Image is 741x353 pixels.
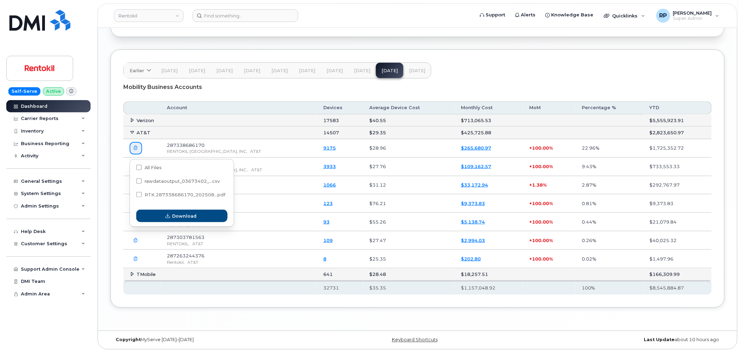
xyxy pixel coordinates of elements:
span: [DATE] [299,68,315,74]
td: $27.47 [363,231,455,250]
th: 100% [576,281,643,295]
th: YTD [643,102,712,114]
td: $40.55 [363,114,455,127]
span: + [529,164,532,169]
th: Average Device Cost [363,102,455,114]
td: 0.44% [576,213,643,231]
td: $166,309.99 [643,268,712,281]
a: $5,138.74 [461,219,485,225]
td: $713,065.53 [455,114,523,127]
span: AT&T [251,167,262,172]
a: 93 [323,219,330,225]
a: $2,994.03 [461,238,485,243]
span: RTK.287338686170_202508...pdf [145,192,225,197]
span: 100.00% [532,145,553,151]
a: $109,162.57 [461,164,491,169]
span: [DATE] [409,68,425,74]
td: $28.48 [363,268,455,281]
td: $55.26 [363,213,455,231]
span: Support [486,12,505,18]
td: 22.96% [576,139,643,158]
iframe: Messenger Launcher [711,323,736,348]
span: AT&T [192,223,203,228]
span: rawdataoutput_03673402_20250804_v1106_1755405144000.csv [136,180,220,185]
td: $2,823,650.97 [643,127,712,139]
a: Knowledge Base [541,8,599,22]
span: [PERSON_NAME] [673,10,712,16]
span: [DATE] [161,68,178,74]
span: Knowledge Base [551,12,594,18]
td: 641 [317,268,363,281]
td: 14507 [317,127,363,139]
span: + [529,201,532,206]
button: Download [136,210,227,222]
th: Percentage % [576,102,643,114]
a: $9,373.83 [461,201,485,206]
span: rawdataoutput_03673402_...csv [145,179,220,184]
span: [DATE] [216,68,233,74]
span: [DATE] [354,68,370,74]
span: RP [659,12,667,20]
td: 0.02% [576,250,643,268]
input: Find something... [193,9,298,22]
span: 287303781563 [167,234,204,240]
td: $21,079.84 [643,213,712,231]
a: Earlier [124,63,156,78]
span: [DATE] [271,68,288,74]
span: 287338686170 [167,142,204,148]
span: [DATE] [189,68,205,74]
td: $40,025.32 [643,231,712,250]
a: Rentokil [114,9,184,22]
td: $29.35 [363,127,455,139]
span: AT&T [250,149,261,154]
a: Support [475,8,510,22]
span: 100.00% [532,256,553,262]
td: $5,555,923.91 [643,114,712,127]
a: $33,172.94 [461,182,488,188]
span: RENTOKIL, [167,223,190,228]
span: 100.00% [532,164,553,169]
strong: Copyright [116,337,141,343]
td: $27.76 [363,158,455,176]
a: 123 [323,201,333,206]
strong: Last Update [644,337,675,343]
span: Verizon [137,118,154,123]
a: Alerts [510,8,541,22]
span: 287263244376 [167,253,204,258]
a: 3933 [323,164,336,169]
span: AT&T [137,130,150,135]
span: AT&T [192,241,203,246]
span: All Files [145,165,162,170]
th: $35.35 [363,281,455,295]
a: 9175 [323,145,336,151]
a: 109 [323,238,333,243]
span: + [529,238,532,243]
th: $1,157,048.92 [455,281,523,295]
th: $8,545,884.87 [643,281,712,295]
a: $202.80 [461,256,481,262]
span: 100.00% [532,219,553,225]
th: 32731 [317,281,363,295]
a: Keyboard Shortcuts [392,337,438,343]
span: + [529,182,532,188]
td: $733,553.33 [643,158,712,176]
span: AT&T [187,260,198,265]
a: 1066 [323,182,336,188]
span: + [529,145,532,151]
td: $292,767.97 [643,176,712,195]
td: $76.21 [363,194,455,213]
span: TMobile [137,271,156,277]
td: 9.43% [576,158,643,176]
td: $31.12 [363,176,455,195]
span: 100.00% [532,238,553,243]
td: 2.87% [576,176,643,195]
span: Earlier [130,67,144,74]
span: RENTOKIL [GEOGRAPHIC_DATA], INC, [167,149,247,154]
a: $265,680.97 [461,145,491,151]
td: $425,725.88 [455,127,523,139]
div: about 10 hours ago [520,337,725,343]
td: 0.26% [576,231,643,250]
span: Quicklinks [612,13,638,18]
a: 8 [323,256,326,262]
span: + [529,256,532,262]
